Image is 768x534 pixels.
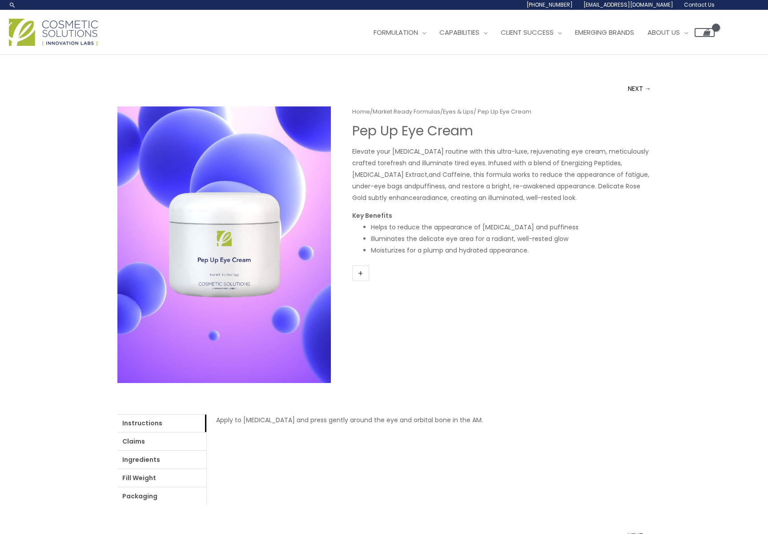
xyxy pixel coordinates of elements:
[641,19,695,46] a: About Us
[352,170,649,191] span: and Caffeine, this formula works to reduce the appearance of fatigue, under-eye bags and
[352,107,370,116] a: Home
[443,107,474,116] a: Eyes & Lips
[216,414,642,426] p: Apply to [MEDICAL_DATA] and press gently around the eye and orbital bone in the AM.
[117,106,331,383] img: Pep Up Eye Cream
[494,19,568,46] a: Client Success
[371,233,651,245] li: Illuminates the delicate eye area for a radiant, well-rested glow
[695,28,715,37] a: View Shopping Cart, empty
[117,414,206,432] a: Instructions
[117,451,206,469] a: Ingredients
[352,265,369,281] a: +
[371,245,651,256] li: Moisturizes for a plump and hydrated appearance.
[9,1,16,8] a: Search icon link
[374,28,418,37] span: Formulation
[352,159,622,179] span: refresh and illuminate tired eyes. Infused with a blend of Energizing Peptides, [MEDICAL_DATA] Ex...
[420,193,577,202] span: radiance, creating an illuminated, well-rested look.
[367,19,433,46] a: Formulation
[527,1,573,8] span: [PHONE_NUMBER]
[647,28,680,37] span: About Us
[439,28,479,37] span: Capabilities
[501,28,554,37] span: Client Success
[352,211,392,220] strong: Key Benefits
[684,1,715,8] span: Contact Us
[360,19,715,46] nav: Site Navigation
[568,19,641,46] a: Emerging Brands
[352,106,651,117] nav: Breadcrumb
[575,28,634,37] span: Emerging Brands
[9,19,98,46] img: Cosmetic Solutions Logo
[628,80,651,98] a: NEXT →
[117,469,206,487] a: Fill Weight
[352,182,640,202] span: puffiness, and restore a bright, re-awakened appearance. Delicate Rose Gold subtly enhances
[433,19,494,46] a: Capabilities
[373,107,440,116] a: Market Ready Formulas
[117,432,206,450] a: Claims
[352,123,651,139] h1: Pep Up Eye Cream
[117,487,206,505] a: Packaging
[583,1,673,8] span: [EMAIL_ADDRESS][DOMAIN_NAME]
[371,221,651,233] li: Helps to reduce the appearance of [MEDICAL_DATA] and puffiness
[352,147,649,167] span: Elevate your [MEDICAL_DATA] routine with this ultra-luxe, rejuvenating eye cream, meticulously cr...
